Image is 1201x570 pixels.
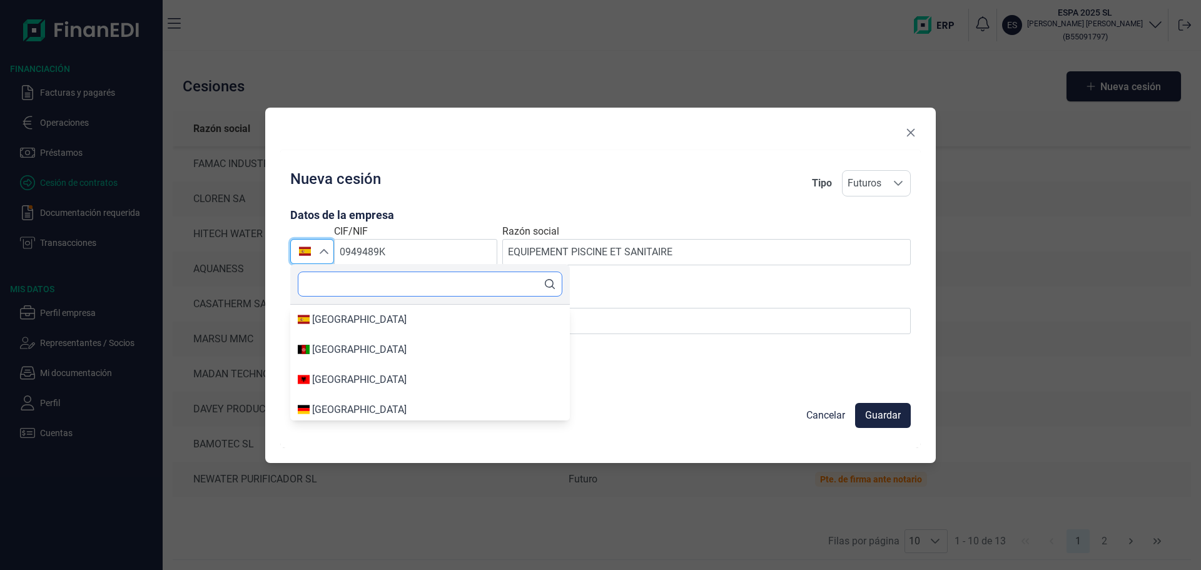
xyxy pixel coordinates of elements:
div: Tipo [812,176,832,191]
li: España [290,305,570,335]
img: DE [298,404,310,415]
h2: Nueva cesión [290,170,381,196]
li: Alemania [290,395,570,425]
img: ES [298,313,310,325]
div: Seleccione un país [319,240,333,263]
span: Cancelar [806,408,845,423]
img: AL [298,374,310,385]
li: Afganistán [290,335,570,365]
button: Cancelar [796,403,855,428]
img: ES [299,245,311,257]
h3: Actividad principal [290,275,911,293]
span: Guardar [865,408,901,423]
div: [GEOGRAPHIC_DATA] [312,342,407,357]
div: [GEOGRAPHIC_DATA] [312,372,407,387]
div: Seleccione una opción [886,171,910,196]
span: Futuros [843,171,886,196]
li: Albania [290,365,570,395]
div: [GEOGRAPHIC_DATA] [312,312,407,327]
div: [GEOGRAPHIC_DATA] [312,402,407,417]
button: Guardar [855,403,911,428]
button: Close [901,123,921,143]
label: CIF/NIF [334,224,368,239]
h3: Datos de la empresa [290,206,911,224]
label: Razón social [502,224,559,239]
img: AF [298,344,310,355]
